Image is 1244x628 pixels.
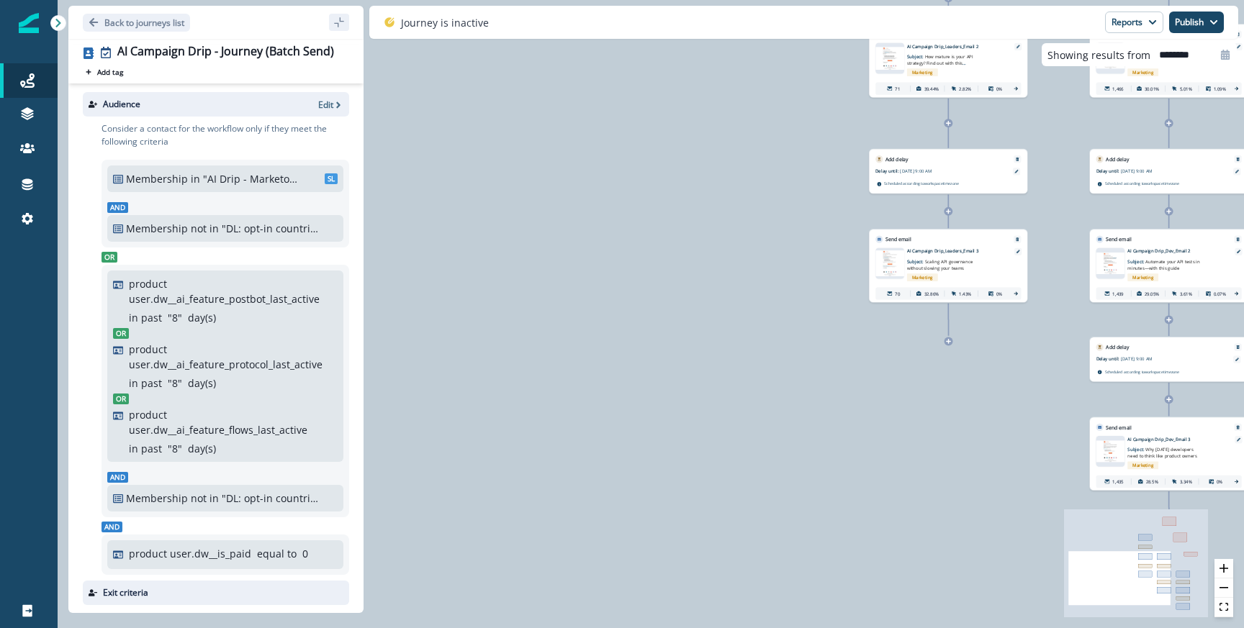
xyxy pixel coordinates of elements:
[1127,462,1158,470] span: Marketing
[1214,598,1233,617] button: fit view
[188,376,216,391] p: day(s)
[1127,442,1204,459] p: Subject:
[875,250,904,276] img: email asset unavailable
[126,221,188,236] p: Membership
[1096,252,1125,274] img: email asset unavailable
[1121,356,1198,363] p: [DATE] 9:00 AM
[1106,424,1132,431] p: Send email
[1145,86,1160,92] p: 30.01%
[188,441,216,456] p: day(s)
[102,122,349,148] p: Consider a contact for the workflow only if they meet the following criteria
[1012,157,1022,161] button: Remove
[113,328,129,339] span: Or
[1106,343,1129,350] p: Add delay
[1180,86,1192,92] p: 5.01%
[102,522,122,532] span: And
[1121,168,1198,174] p: [DATE] 9:00 AM
[1106,235,1132,242] p: Send email
[1105,181,1180,187] p: Scheduled according to workspace timezone
[129,546,251,561] p: product user.dw__is_paid
[1214,86,1226,92] p: 1.09%
[907,258,973,270] span: Scaling API governance without slowing your teams
[869,24,1027,98] div: Send emailRemoveemail asset unavailableAI Campaign Drip_Leaders_Email 2Subject: How mature is you...
[1127,68,1158,76] span: Marketing
[103,98,140,111] p: Audience
[222,491,319,506] p: "DL: opt-in countries + country = blank"
[191,491,219,506] p: not in
[113,393,129,404] span: Or
[885,235,911,242] p: Send email
[1105,12,1163,33] button: Reports
[1127,258,1200,270] span: Automate your API tests in minutes—with this guide
[1096,168,1121,174] p: Delay until:
[325,173,338,184] span: SL
[1233,425,1243,429] button: Remove
[83,14,190,32] button: Go back
[1105,368,1180,375] p: Scheduled according to workspace timezone
[129,441,162,456] p: in past
[1127,436,1226,442] p: AI Campaign Drip_Dev_Email 3
[103,586,148,599] p: Exit criteria
[1233,237,1243,242] button: Remove
[907,255,984,271] p: Subject:
[959,291,971,297] p: 1.43%
[129,376,162,391] p: in past
[885,155,909,163] p: Add delay
[996,291,1003,297] p: 0%
[129,407,334,437] p: product user.dw__ai_feature_flows_last_active
[329,14,349,31] button: sidebar collapse toggle
[1112,478,1123,485] p: 1,435
[126,491,188,506] p: Membership
[996,86,1003,92] p: 0%
[1127,248,1226,255] p: AI Campaign Drip_Dev_Email 2
[1012,237,1022,242] button: Remove
[900,168,977,174] p: [DATE] 9:00 AM
[1180,291,1192,297] p: 3.61%
[1233,345,1243,350] button: Remove
[129,310,162,325] p: in past
[188,310,216,325] p: day(s)
[907,68,938,76] span: Marketing
[907,53,973,72] span: How mature is your API strategy? Find out with this framework
[1047,47,1150,63] p: Showing results from
[107,472,128,483] span: And
[1146,478,1158,485] p: 28.5%
[191,221,219,236] p: not in
[203,171,300,186] p: "AI Drip - Marketo Export"
[924,86,939,92] p: 39.44%
[875,47,904,69] img: email asset unavailable
[907,273,938,281] span: Marketing
[97,68,123,76] p: Add tag
[895,86,900,92] p: 71
[401,15,489,30] p: Journey is inactive
[129,342,334,372] p: product user.dw__ai_feature_protocol_last_active
[104,17,184,29] p: Back to journeys list
[1106,155,1129,163] p: Add delay
[102,252,117,263] span: Or
[895,291,900,297] p: 70
[318,99,343,111] button: Edit
[107,202,128,213] span: And
[1096,440,1125,462] img: email asset unavailable
[907,43,1006,50] p: AI Campaign Drip_Leaders_Email 2
[869,149,1027,194] div: Add delayRemoveDelay until:[DATE] 9:00 AMScheduled according toworkspacetimezone
[191,171,200,186] p: in
[257,546,297,561] p: equal to
[1214,559,1233,578] button: zoom in
[19,13,39,33] img: Inflection
[83,66,126,78] button: Add tag
[126,171,188,186] p: Membership
[168,376,182,391] p: " 8 "
[1145,291,1160,297] p: 29.05%
[1112,291,1123,297] p: 1,439
[1112,86,1123,92] p: 1,466
[924,291,939,297] p: 32.86%
[1127,255,1204,271] p: Subject:
[1214,578,1233,598] button: zoom out
[302,546,308,561] p: 0
[959,86,971,92] p: 2.82%
[1096,48,1125,68] img: email asset unavailable
[1127,447,1197,459] span: Why [DATE] developers need to think like product owners
[875,168,900,174] p: Delay until:
[117,45,334,60] div: AI Campaign Drip - Journey (Batch Send)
